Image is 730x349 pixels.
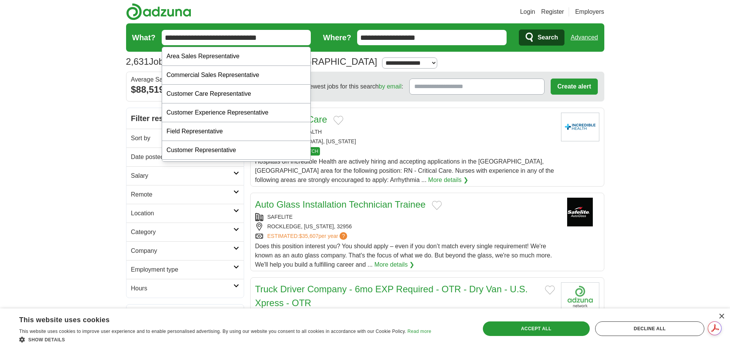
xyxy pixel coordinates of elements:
[162,141,311,160] div: Customer Representative
[126,241,244,260] a: Company
[126,279,244,298] a: Hours
[561,282,599,311] img: Company logo
[126,204,244,223] a: Location
[428,175,468,185] a: More details ❯
[131,77,239,83] div: Average Salary
[520,7,535,16] a: Login
[255,138,555,146] div: [GEOGRAPHIC_DATA], [US_STATE]
[255,128,555,136] div: INCREDIBLE HEALTH
[19,336,431,343] div: Show details
[131,209,233,218] h2: Location
[483,321,590,336] div: Accept all
[126,260,244,279] a: Employment type
[131,134,233,143] h2: Sort by
[255,243,552,268] span: Does this position interest you? You should apply – even if you don’t match every single requirem...
[267,232,349,240] a: ESTIMATED:$35,607per year?
[162,160,311,179] div: Brand Representative
[255,284,528,308] a: Truck Driver Company - 6mo EXP Required - OTR - Dry Van - U.S. Xpress - OTR
[255,199,426,210] a: Auto Glass Installation Technician Trainee
[131,190,233,199] h2: Remote
[131,284,233,293] h2: Hours
[272,82,403,91] span: Receive the newest jobs for this search :
[131,228,233,237] h2: Category
[126,166,244,185] a: Salary
[162,85,311,103] div: Customer Care Representative
[126,185,244,204] a: Remote
[551,79,597,95] button: Create alert
[162,103,311,122] div: Customer Experience Representative
[545,285,555,295] button: Add to favorite jobs
[561,113,599,141] img: Company logo
[19,329,406,334] span: This website uses cookies to improve user experience and to enable personalised advertising. By u...
[255,223,555,231] div: ROCKLEDGE, [US_STATE], 32956
[126,108,244,129] h2: Filter results
[333,116,343,125] button: Add to favorite jobs
[162,122,311,141] div: Field Representative
[719,314,724,320] div: Close
[267,214,293,220] a: SAFELITE
[126,147,244,166] a: Date posted
[379,83,402,90] a: by email
[131,152,233,162] h2: Date posted
[407,329,431,334] a: Read more, opens a new window
[561,198,599,226] img: Safelite AutoGlass logo
[538,30,558,45] span: Search
[541,7,564,16] a: Register
[374,260,415,269] a: More details ❯
[126,55,149,69] span: 2,631
[126,129,244,147] a: Sort by
[28,337,65,342] span: Show details
[571,30,598,45] a: Advanced
[131,83,239,97] div: $88,519
[299,233,318,239] span: $35,607
[323,32,351,43] label: Where?
[595,321,704,336] div: Decline all
[432,201,442,210] button: Add to favorite jobs
[519,29,564,46] button: Search
[255,158,554,183] span: Hospitals on Incredible Health are actively hiring and accepting applications in the [GEOGRAPHIC_...
[126,3,191,20] img: Adzuna logo
[131,246,233,256] h2: Company
[126,56,377,67] h1: Jobs in [GEOGRAPHIC_DATA], [GEOGRAPHIC_DATA]
[19,313,412,324] div: This website uses cookies
[162,47,311,66] div: Area Sales Representative
[255,147,555,156] div: $96,520
[340,232,347,240] span: ?
[126,223,244,241] a: Category
[132,32,156,43] label: What?
[575,7,604,16] a: Employers
[131,265,233,274] h2: Employment type
[131,171,233,180] h2: Salary
[162,66,311,85] div: Commercial Sales Representative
